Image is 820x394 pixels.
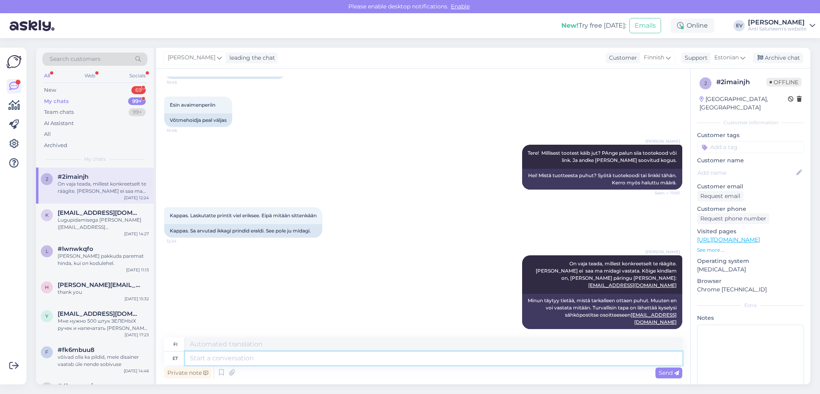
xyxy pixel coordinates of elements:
[46,248,48,254] span: l
[83,71,97,81] div: Web
[50,55,100,63] span: Search customers
[44,86,56,94] div: New
[671,18,714,33] div: Online
[644,53,664,62] span: Finnish
[697,182,804,191] p: Customer email
[58,317,149,332] div: Мне нужно 500 штук ЗЕЛЕНЫХ ручек и напечатать [PERSON_NAME] и лого партии. По эмайлу тоже отправи...
[697,257,804,265] p: Operating system
[704,80,707,86] span: 2
[697,247,804,254] p: See more ...
[58,289,149,296] div: thank you
[697,314,804,322] p: Notes
[170,212,317,218] span: Kappas. Laskutatte printit viel eriksee. Eipä mitään sittenkään
[58,216,149,231] div: Lugupidamisega [PERSON_NAME] ([EMAIL_ADDRESS][DOMAIN_NAME])
[697,119,804,126] div: Customer information
[697,205,804,213] p: Customer phone
[45,313,48,319] span: y
[124,195,149,201] div: [DATE] 12:24
[58,245,93,253] span: #lwnwkqfo
[697,285,804,294] p: Chrome [TECHNICAL_ID]
[58,209,141,216] span: kool@nissikool.ee
[44,141,67,150] div: Archived
[46,176,48,182] span: 2
[168,53,215,62] span: [PERSON_NAME]
[697,168,795,177] input: Add name
[58,310,141,317] span: yanaiter58@gmail.com
[58,281,141,289] span: heidi.wenninger@bwpackaging.com
[226,54,275,62] div: leading the chat
[126,267,149,273] div: [DATE] 11:13
[125,332,149,338] div: [DATE] 17:23
[45,284,49,290] span: h
[522,294,682,329] div: Minun täytyy tietää, mistä tarkalleen ottaen puhut. Muuten en voi vastata mitään. Turvallisin tap...
[697,213,770,224] div: Request phone number
[58,354,149,368] div: võivad olla ka pildid, meie disainer vaatab üle nende sobivuse
[645,138,680,144] span: [PERSON_NAME]
[734,20,745,31] div: EV
[766,78,802,87] span: Offline
[697,277,804,285] p: Browser
[128,97,146,105] div: 99+
[536,261,678,288] span: On vaja teada, millest konkreetselt te räägite. [PERSON_NAME] ei saa ma midagi vastata. Kõige kin...
[124,368,149,374] div: [DATE] 14:46
[58,180,149,195] div: On vaja teada, millest konkreetselt te räägite. [PERSON_NAME] ei saa ma midagi vastata. Kõige kin...
[697,131,804,139] p: Customer tags
[697,191,744,202] div: Request email
[699,95,788,112] div: [GEOGRAPHIC_DATA], [GEOGRAPHIC_DATA]
[167,127,197,133] span: 10:46
[561,22,579,29] b: New!
[125,296,149,302] div: [DATE] 15:32
[6,54,22,69] img: Askly Logo
[167,238,197,244] span: 12:24
[697,227,804,236] p: Visited pages
[697,141,804,153] input: Add a tag
[167,79,197,85] span: 10:45
[44,119,74,127] div: AI Assistant
[84,156,106,163] span: My chats
[650,190,680,196] span: Seen ✓ 11:00
[522,169,682,190] div: Hei! Mistä tuotteesta puhut? Syötä tuotekoodi tai linkki tähän. Kerro myös haluttu määrä.
[650,329,680,335] span: 12:34
[44,108,74,116] div: Team chats
[528,150,678,163] span: Tere! Millisest tootest käib jut? PAnge palun siia tootekood või link. Ja andke [PERSON_NAME] soo...
[45,349,48,355] span: f
[697,302,804,309] div: Extra
[681,54,707,62] div: Support
[716,77,766,87] div: # 2imainjh
[58,382,93,390] span: #4kpsmoxj
[164,113,232,127] div: Võtmehoidja peal väljas
[58,346,94,354] span: #fk6mbuu8
[561,21,626,30] div: Try free [DATE]:
[44,130,51,138] div: All
[697,265,804,274] p: [MEDICAL_DATA]
[170,102,215,108] span: Esin avaimenperiin
[645,249,680,255] span: [PERSON_NAME]
[173,352,178,365] div: et
[606,54,637,62] div: Customer
[42,71,52,81] div: All
[44,97,69,105] div: My chats
[714,53,739,62] span: Estonian
[45,212,49,218] span: k
[629,18,661,33] button: Emails
[748,19,806,26] div: [PERSON_NAME]
[748,26,806,32] div: Anti Saluneem's website
[129,108,146,116] div: 99+
[748,19,815,32] a: [PERSON_NAME]Anti Saluneem's website
[631,312,677,325] a: [EMAIL_ADDRESS][DOMAIN_NAME]
[753,53,803,63] div: Archive chat
[131,86,146,94] div: 69
[659,369,679,376] span: Send
[128,71,147,81] div: Socials
[58,173,88,180] span: #2imainjh
[124,231,149,237] div: [DATE] 14:27
[58,253,149,267] div: [PERSON_NAME] pakkuda paremat hinda, kui on kodulehel.
[697,156,804,165] p: Customer name
[697,236,760,243] a: [URL][DOMAIN_NAME]
[164,224,322,238] div: Kappas. Sa arvutad ikkagi prindid eraldi. See pole ju midagi.
[164,368,211,378] div: Private note
[448,3,472,10] span: Enable
[173,337,177,351] div: fi
[588,282,677,288] a: [EMAIL_ADDRESS][DOMAIN_NAME]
